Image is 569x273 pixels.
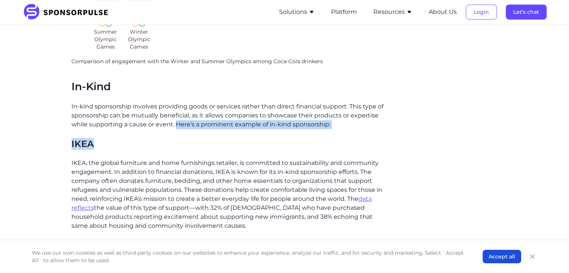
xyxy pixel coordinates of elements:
[91,28,121,50] span: Summer Olympic Games
[71,159,390,230] p: IKEA, the global furniture and home furnishings retailer, is committed to sustainability and comm...
[279,7,315,16] button: Solutions
[71,195,372,211] a: data reflects
[506,4,547,19] button: Let's chat
[124,28,154,50] span: Winter Olympic Games
[331,9,357,15] a: Platform
[429,7,457,16] button: About Us
[71,58,390,65] p: Comparison of engagement with the Winter and Summer Olympics among Coca-Cola drinkers
[331,7,357,16] button: Platform
[71,80,390,93] h2: In-Kind
[32,249,468,264] p: We use our own cookies as well as third-party cookies on our websites to enhance your experience,...
[71,102,390,129] p: In-kind sponsorship involves providing goods or services rather than direct financial support. Th...
[373,7,412,16] button: Resources
[23,4,114,20] img: SponsorPulse
[532,237,569,273] iframe: Chat Widget
[466,4,497,19] button: Login
[527,251,538,262] button: Close
[506,9,547,15] a: Let's chat
[466,9,497,15] a: Login
[483,250,521,263] button: Accept all
[429,9,457,15] a: About Us
[71,138,390,150] h3: IKEA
